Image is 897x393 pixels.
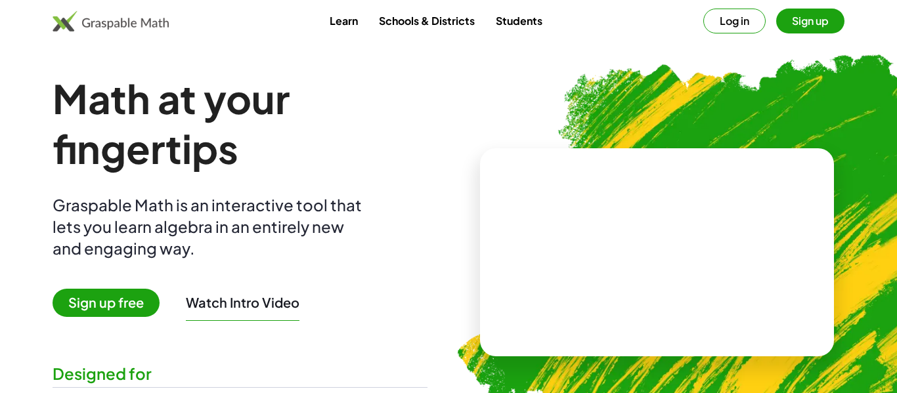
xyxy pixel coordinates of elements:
h1: Math at your fingertips [53,73,427,173]
button: Sign up [776,9,844,33]
a: Learn [319,9,368,33]
a: Students [485,9,553,33]
div: Designed for [53,363,427,384]
span: Sign up free [53,289,160,317]
button: Log in [703,9,766,33]
button: Watch Intro Video [186,294,299,311]
video: What is this? This is dynamic math notation. Dynamic math notation plays a central role in how Gr... [559,203,756,302]
a: Schools & Districts [368,9,485,33]
div: Graspable Math is an interactive tool that lets you learn algebra in an entirely new and engaging... [53,194,368,259]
